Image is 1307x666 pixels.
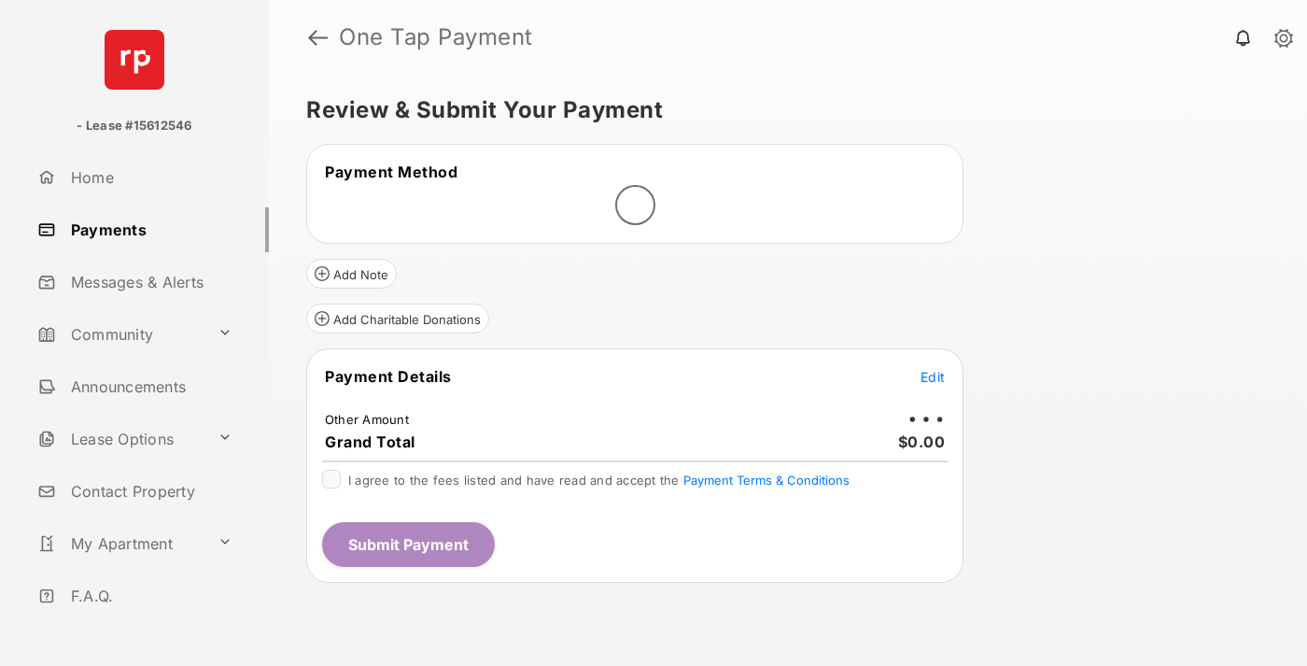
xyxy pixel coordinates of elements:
[30,469,269,514] a: Contact Property
[324,411,410,428] td: Other Amount
[30,312,210,357] a: Community
[306,304,489,333] button: Add Charitable Donations
[348,473,850,488] span: I agree to the fees listed and have read and accept the
[322,522,495,567] button: Submit Payment
[921,369,945,385] span: Edit
[325,367,452,386] span: Payment Details
[339,26,533,49] strong: One Tap Payment
[77,117,191,135] p: - Lease #15612546
[30,155,269,200] a: Home
[105,30,164,90] img: svg+xml;base64,PHN2ZyB4bWxucz0iaHR0cDovL3d3dy53My5vcmcvMjAwMC9zdmciIHdpZHRoPSI2NCIgaGVpZ2h0PSI2NC...
[30,574,269,618] a: F.A.Q.
[30,417,210,461] a: Lease Options
[683,473,850,488] button: I agree to the fees listed and have read and accept the
[30,260,269,305] a: Messages & Alerts
[325,432,415,451] span: Grand Total
[30,364,269,409] a: Announcements
[921,367,945,386] button: Edit
[898,432,946,451] span: $0.00
[325,163,457,181] span: Payment Method
[30,207,269,252] a: Payments
[306,99,1255,121] h5: Review & Submit Your Payment
[306,259,397,289] button: Add Note
[30,521,210,566] a: My Apartment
